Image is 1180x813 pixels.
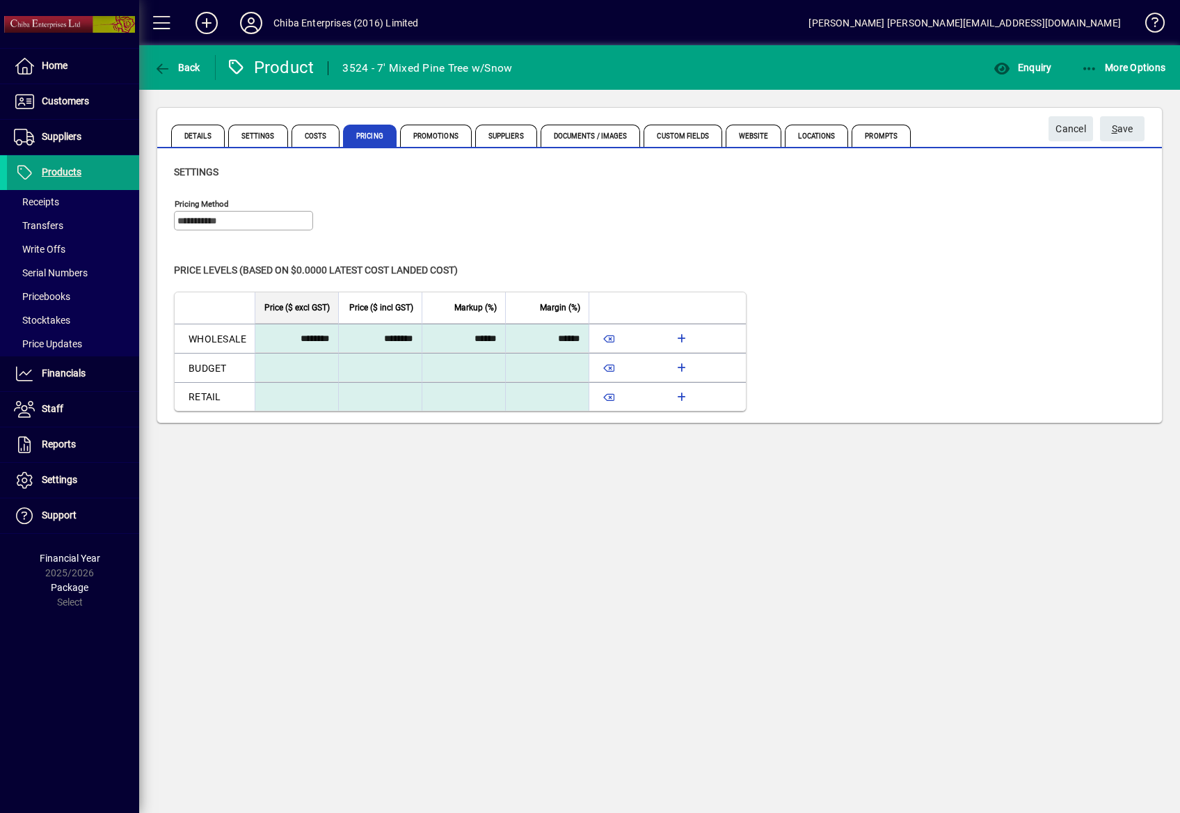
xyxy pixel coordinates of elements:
a: Support [7,498,139,533]
span: Settings [228,125,288,147]
a: Pricebooks [7,285,139,308]
span: Reports [42,439,76,450]
span: Locations [785,125,848,147]
div: Chiba Enterprises (2016) Limited [273,12,419,34]
a: Home [7,49,139,84]
span: Margin (%) [540,300,580,315]
span: Customers [42,95,89,106]
span: Write Offs [14,244,65,255]
span: ave [1112,118,1133,141]
a: Knowledge Base [1135,3,1163,48]
span: S [1112,123,1117,134]
span: Cancel [1055,118,1086,141]
span: Package [51,582,88,593]
span: Serial Numbers [14,267,88,278]
span: Details [171,125,225,147]
td: WHOLESALE [175,324,255,353]
span: Financial Year [40,553,100,564]
span: Documents / Images [541,125,641,147]
span: Price levels (based on $0.0000 Latest cost landed cost) [174,265,458,276]
span: Transfers [14,220,63,231]
span: Home [42,60,67,71]
span: Price ($ excl GST) [264,300,330,315]
div: [PERSON_NAME] [PERSON_NAME][EMAIL_ADDRESS][DOMAIN_NAME] [808,12,1121,34]
span: Price ($ incl GST) [349,300,413,315]
span: Website [726,125,782,147]
button: More Options [1078,55,1170,80]
span: Settings [42,474,77,485]
span: Products [42,166,81,177]
span: Enquiry [994,62,1051,73]
span: Stocktakes [14,315,70,326]
span: Markup (%) [454,300,497,315]
span: Financials [42,368,86,379]
button: Profile [229,10,273,35]
a: Customers [7,84,139,119]
button: Add [184,10,229,35]
span: Promotions [400,125,472,147]
a: Receipts [7,190,139,214]
span: Support [42,510,77,521]
span: Costs [292,125,340,147]
span: Prompts [852,125,911,147]
a: Reports [7,427,139,462]
span: Pricebooks [14,291,70,302]
span: Receipts [14,196,59,207]
a: Write Offs [7,237,139,261]
app-page-header-button: Back [139,55,216,80]
span: Staff [42,403,63,414]
span: More Options [1081,62,1166,73]
span: Back [154,62,200,73]
a: Stocktakes [7,308,139,332]
span: Custom Fields [644,125,721,147]
button: Cancel [1049,116,1093,141]
a: Price Updates [7,332,139,356]
div: 3524 - 7' Mixed Pine Tree w/Snow [342,57,512,79]
button: Back [150,55,204,80]
td: RETAIL [175,382,255,411]
button: Save [1100,116,1145,141]
span: Settings [174,166,218,177]
button: Enquiry [990,55,1055,80]
a: Staff [7,392,139,427]
td: BUDGET [175,353,255,382]
span: Suppliers [42,131,81,142]
a: Transfers [7,214,139,237]
a: Settings [7,463,139,498]
span: Pricing [343,125,397,147]
span: Price Updates [14,338,82,349]
span: Suppliers [475,125,537,147]
mat-label: Pricing method [175,199,229,209]
div: Product [226,56,314,79]
a: Suppliers [7,120,139,155]
a: Financials [7,356,139,391]
a: Serial Numbers [7,261,139,285]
